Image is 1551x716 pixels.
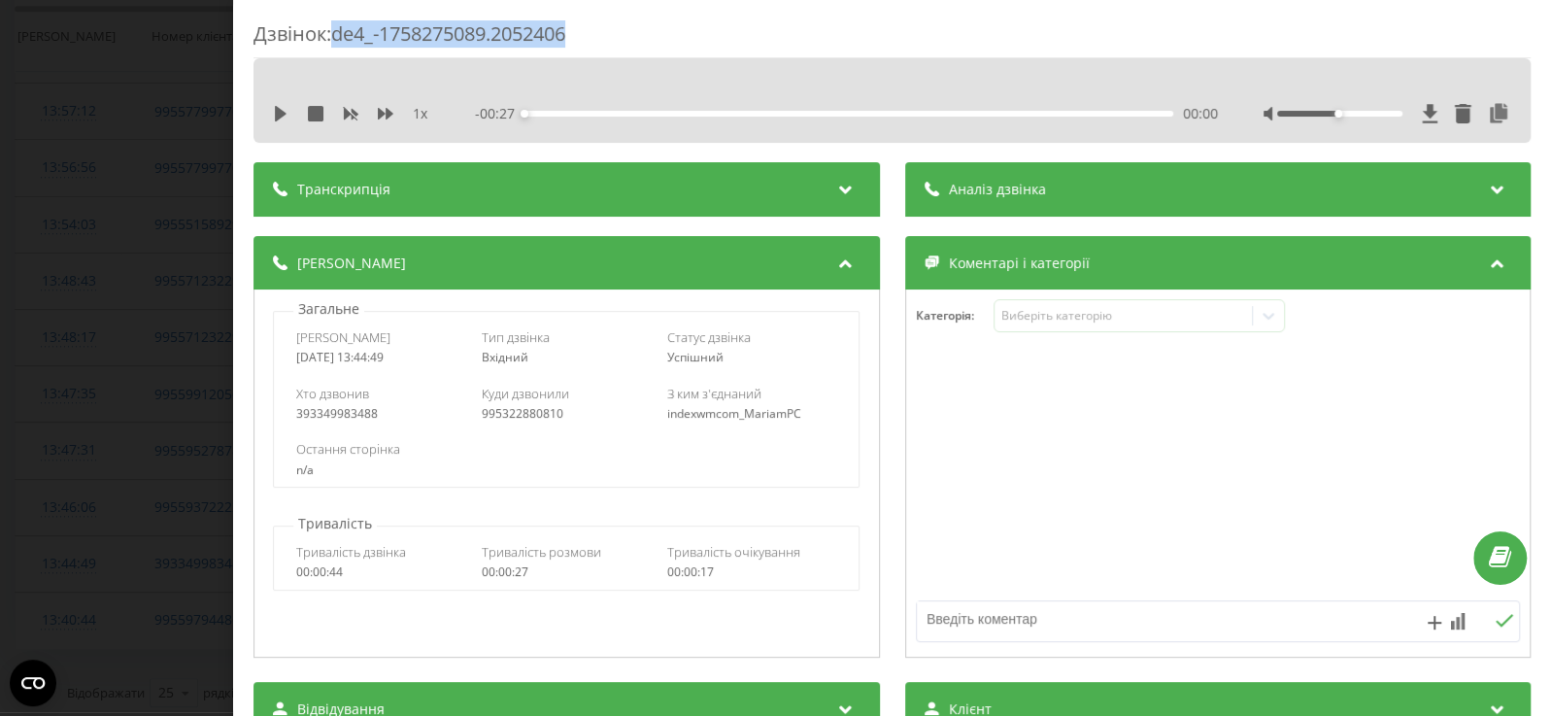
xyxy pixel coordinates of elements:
span: Тривалість дзвінка [296,543,406,561]
span: Успішний [667,349,724,365]
span: 00:00 [1182,104,1217,123]
div: 393349983488 [296,407,465,421]
div: Дзвінок : de4_-1758275089.2052406 [253,20,1531,58]
h4: Категорія : [915,309,993,323]
p: Тривалість [293,514,377,533]
div: Accessibility label [1334,110,1342,118]
span: - 00:27 [474,104,523,123]
div: Accessibility label [520,110,527,118]
div: 00:00:27 [482,565,651,579]
span: Коментарі і категорії [948,254,1089,273]
div: n/a [296,463,836,477]
div: Виберіть категорію [1001,308,1244,324]
span: [PERSON_NAME] [297,254,406,273]
p: Загальне [293,299,364,319]
div: [DATE] 13:44:49 [296,351,465,364]
span: Транскрипція [297,180,390,199]
span: Статус дзвінка [667,328,751,346]
span: Остання сторінка [296,440,400,458]
span: Аналіз дзвінка [948,180,1045,199]
span: Куди дзвонили [482,385,569,402]
span: З ким з'єднаний [667,385,761,402]
span: [PERSON_NAME] [296,328,390,346]
span: 1 x [413,104,427,123]
div: 995322880810 [482,407,651,421]
div: 00:00:17 [667,565,836,579]
button: Open CMP widget [10,660,56,706]
span: Тривалість розмови [482,543,601,561]
span: Тип дзвінка [482,328,550,346]
span: Хто дзвонив [296,385,369,402]
span: Тривалість очікування [667,543,800,561]
div: indexwmcom_MariamPC [667,407,836,421]
span: Вхідний [482,349,528,365]
div: 00:00:44 [296,565,465,579]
